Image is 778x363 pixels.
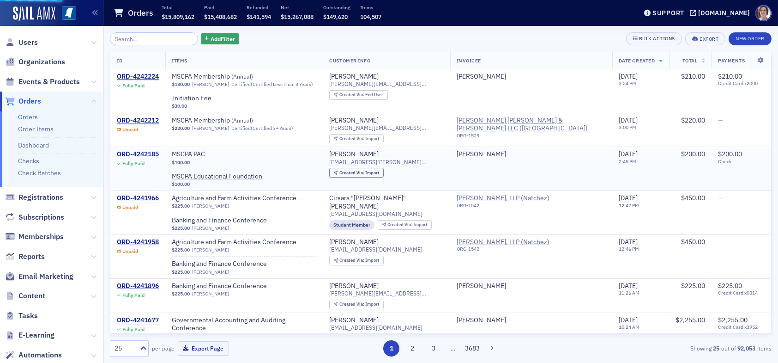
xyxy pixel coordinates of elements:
span: $100.00 [172,160,190,166]
a: [PERSON_NAME] [192,81,229,87]
a: Memberships [5,232,64,242]
a: [PERSON_NAME], LLP (Natchez) [457,194,549,203]
div: [PERSON_NAME] [329,316,379,325]
span: [DATE] [619,282,638,290]
span: $220.00 [172,125,190,131]
span: Add Filter [211,35,235,43]
button: Export [685,32,725,45]
span: Molly Davis [457,73,606,81]
span: $15,408,682 [204,13,237,20]
button: 2 [404,340,421,357]
div: [PERSON_NAME] [329,150,379,159]
div: [DOMAIN_NAME] [698,9,750,17]
div: Bulk Actions [639,36,675,41]
span: Customer Info [329,57,370,64]
div: Export [700,37,718,42]
div: 25 [115,344,135,353]
span: [DATE] [619,238,638,246]
div: Fully Paid [122,160,145,166]
p: Outstanding [323,4,350,11]
span: Reports [18,252,45,262]
span: Silas Simmons, LLP (Natchez) [457,238,549,246]
a: [PERSON_NAME] [PERSON_NAME] & [PERSON_NAME] LLC ([GEOGRAPHIC_DATA]) [457,117,606,133]
span: [EMAIL_ADDRESS][DOMAIN_NAME] [329,246,422,253]
span: $15,809,162 [162,13,194,20]
div: Unpaid [122,248,138,254]
span: $225.00 [172,247,190,253]
time: 2:45 PM [619,158,636,165]
span: Content [18,291,45,301]
a: Events & Products [5,77,80,87]
span: Created Via : [339,170,365,176]
a: Checks [18,157,39,165]
a: Orders [18,113,38,121]
a: [PERSON_NAME] [192,225,229,231]
span: $200.00 [718,150,742,158]
a: Banking and Finance Conference [172,260,288,268]
a: ORD-4241896 [117,282,159,290]
a: MSCPA PAC [172,150,288,159]
span: $225.00 [681,282,705,290]
span: [PERSON_NAME][EMAIL_ADDRESS][PERSON_NAME][DOMAIN_NAME] [329,80,443,87]
span: Orders [18,96,41,106]
span: Memberships [18,232,64,242]
a: Check Batches [18,169,61,177]
div: [PERSON_NAME] [329,73,379,81]
div: [PERSON_NAME] [457,316,506,325]
span: — [718,238,723,246]
span: Created Via : [388,221,414,228]
span: 104,507 [360,13,381,20]
div: [PERSON_NAME] [329,282,379,290]
span: Initiation Fee [172,94,288,103]
a: View Homepage [55,6,76,22]
div: Fully Paid [122,83,145,89]
span: [EMAIL_ADDRESS][DOMAIN_NAME] [329,210,422,217]
h1: Orders [128,7,153,18]
a: [PERSON_NAME] [329,238,379,246]
span: Created Via : [339,257,365,263]
strong: 25 [712,344,721,352]
span: $30.00 [172,103,187,109]
span: $225.00 [718,282,742,290]
button: Bulk Actions [626,32,682,45]
div: [PERSON_NAME] [329,117,379,125]
span: Agriculture and Farm Activities Conference [172,194,296,203]
span: $225.00 [172,203,190,209]
a: Registrations [5,192,63,203]
span: $15,267,088 [281,13,314,20]
a: [PERSON_NAME] [192,247,229,253]
img: SailAMX [13,6,55,21]
div: Import [339,171,379,176]
span: Tasks [18,311,38,321]
a: Cirsara "[PERSON_NAME]" [PERSON_NAME] [329,194,443,210]
span: Credit Card x2000 [718,80,765,86]
span: $180.00 [172,81,190,87]
a: Agriculture and Farm Activities Conference [172,238,296,246]
a: ORD-4241958 [117,238,159,246]
span: [DATE] [619,194,638,202]
p: Net [281,4,314,11]
a: Banking and Finance Conference [172,282,288,290]
a: [PERSON_NAME] [457,282,506,290]
span: Check [718,159,765,165]
span: Registrations [18,192,63,203]
span: $149,620 [323,13,348,20]
span: Silas Simmons, LLP (Natchez) [457,238,606,256]
a: Subscriptions [5,212,64,222]
div: Fully Paid [122,292,145,298]
a: ORD-4242185 [117,150,159,159]
div: Created Via: Import [329,300,383,309]
div: Import [339,136,379,142]
p: Paid [204,4,237,11]
span: — [718,194,723,202]
div: Fully Paid [122,326,145,332]
div: Import [388,222,428,228]
span: MSCPA Membership [172,117,288,125]
span: Invoicee [457,57,481,64]
span: $200.00 [681,150,705,158]
button: Export Page [178,341,229,356]
div: Student Member [329,220,374,230]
